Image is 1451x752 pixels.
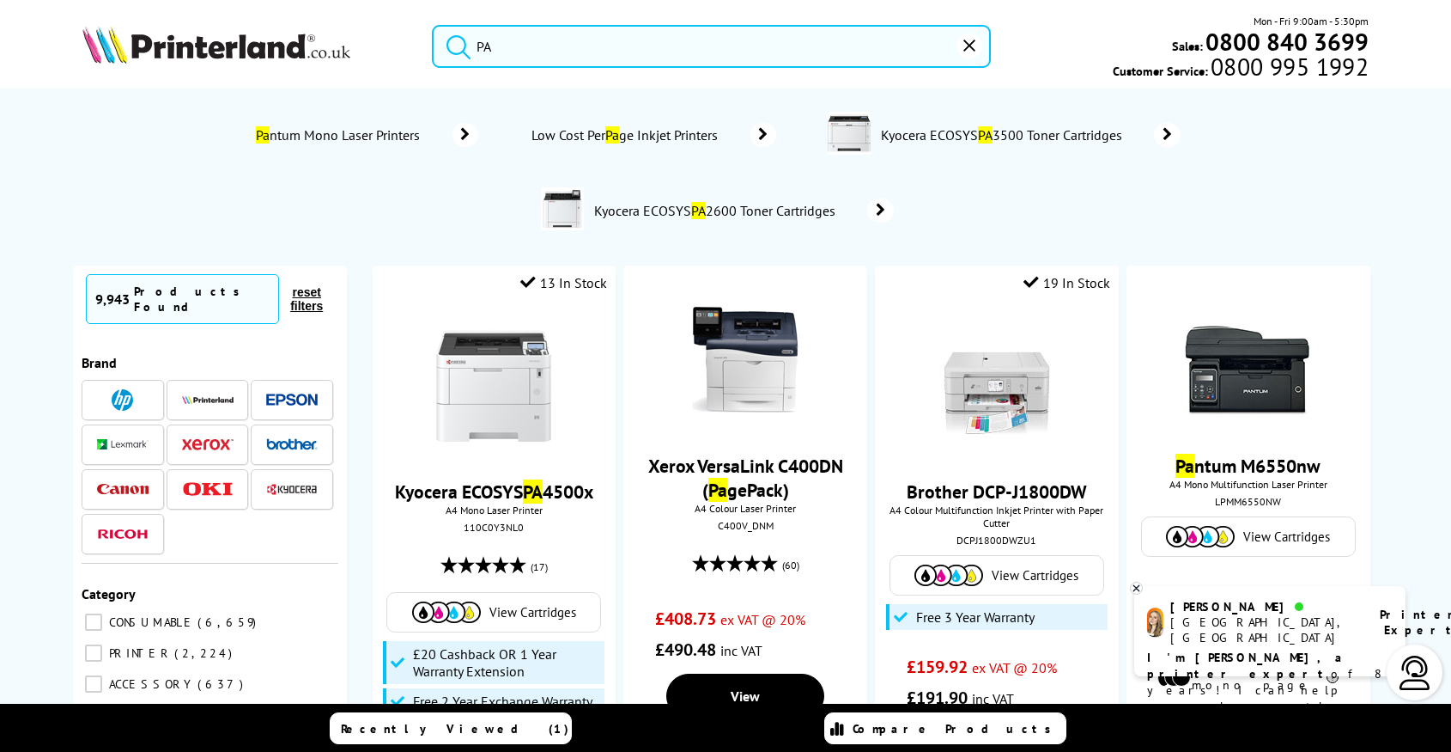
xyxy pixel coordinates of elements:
[395,480,593,504] a: Kyocera ECOSYSPA4500x
[85,676,102,693] input: ACCESSORY 637
[592,202,841,219] span: Kyocera ECOSYS 2600 Toner Cartridges
[1208,58,1369,75] span: 0800 995 1992
[85,614,102,631] input: CONSUMABLE 6,659
[412,602,481,623] img: Cartridges
[413,693,592,710] span: Free 2 Year Exchange Warranty
[992,567,1078,584] span: View Cartridges
[413,645,600,680] span: £20 Cashback OR 1 Year Warranty Extension
[691,202,706,219] mark: PA
[681,296,810,425] img: Xerox-C400-Front1-Small.jpg
[636,519,853,532] div: C400V_DNM
[112,389,133,411] img: HP
[1175,454,1320,478] a: Pantum M6550nw
[1147,650,1347,682] b: I'm [PERSON_NAME], a printer expert
[907,480,1087,504] a: Brother DCP-J1800DW
[1135,478,1361,491] span: A4 Mono Multifunction Laser Printer
[782,549,799,582] span: (60)
[95,290,130,308] span: 9,943
[1254,13,1369,29] span: Mon - Fri 9:00am - 5:30pm
[1203,34,1369,50] a: 0800 840 3699
[879,126,1128,144] span: Kyocera ECOSYS 3500 Toner Cartridges
[429,321,558,450] img: Kyocera-ECOSYS-PA4500x-Front-Main-Small.jpg
[883,504,1109,529] span: A4 Colour Multifunction Inkjet Printer with Paper Cutter
[530,126,725,144] span: Low Cost Per ge Inkjet Printers
[97,439,149,449] img: Lexmark
[1184,296,1313,425] img: pantum-m6550nw-front-small.jpg
[899,565,1095,586] a: View Cartridges
[266,394,318,407] img: Epson
[1147,608,1163,638] img: amy-livechat.png
[888,534,1105,547] div: DCPJ1800DWZU1
[708,478,727,502] mark: Pa
[520,274,607,291] div: 13 In Stock
[531,551,548,584] span: (17)
[82,585,136,602] span: Category
[97,484,149,495] img: Canon
[1113,58,1369,79] span: Customer Service:
[523,480,543,504] mark: PA
[1175,454,1194,478] mark: Pa
[82,354,117,371] span: Brand
[828,112,871,155] img: pa3500x-deptimage.jpg
[105,614,196,630] span: CONSUMABLE
[972,690,1014,707] span: inc VAT
[1170,599,1358,614] div: [PERSON_NAME]
[174,645,236,661] span: 2,224
[655,608,716,630] span: £408.73
[655,639,716,661] span: £490.48
[1157,583,1218,605] span: £500.00
[396,602,592,623] a: View Cartridges
[182,395,234,404] img: Printerland
[824,712,1066,744] a: Compare Products
[1023,274,1110,291] div: 19 In Stock
[914,565,983,586] img: Cartridges
[853,721,1060,737] span: Compare Products
[731,688,760,705] span: View
[541,187,584,230] img: kyocera-pa2600cx-deptimage.jpg
[1398,656,1432,690] img: user-headset-light.svg
[105,645,173,661] span: PRINTER
[1147,650,1393,731] p: of 8 years! I can help you choose the right product
[1150,526,1346,547] a: View Cartridges
[197,614,260,630] span: 6,659
[432,25,991,68] input: Search product or brand
[97,529,149,539] img: Ricoh
[266,483,318,496] img: Kyocera
[530,123,776,147] a: Low Cost PerPage Inkjet Printers
[978,126,993,144] mark: PA
[330,712,572,744] a: Recently Viewed (1)
[182,482,234,497] img: OKI
[256,126,270,144] mark: Pa
[82,26,350,64] img: Printerland Logo
[85,645,102,662] input: PRINTER 2,224
[386,521,603,534] div: 110C0Y3NL0
[341,721,569,737] span: Recently Viewed (1)
[134,284,270,315] div: Products Found
[1172,38,1203,54] span: Sales:
[1170,614,1358,645] div: [GEOGRAPHIC_DATA], [GEOGRAPHIC_DATA]
[279,284,334,314] button: reset filters
[254,126,428,144] span: ntum Mono Laser Printers
[632,502,858,515] span: A4 Colour Laser Printer
[266,438,318,450] img: Brother
[182,438,234,450] img: Xerox
[916,608,1035,626] span: Free 3 Year Warranty
[972,659,1057,676] span: ex VAT @ 20%
[648,454,843,502] a: Xerox VersaLink C400DN (PagePack)
[105,676,196,692] span: ACCESSORY
[907,687,968,709] span: £191.90
[1205,26,1369,58] b: 0800 840 3699
[932,321,1061,450] img: brother-dcp-j1800dw-front-small.jpg
[1166,526,1235,547] img: Cartridges
[592,187,894,234] a: Kyocera ECOSYSPA2600 Toner Cartridges
[879,112,1181,158] a: Kyocera ECOSYSPA3500 Toner Cartridges
[1139,495,1357,508] div: LPMM6550NW
[907,656,968,678] span: £159.92
[666,674,824,718] a: View
[605,126,619,144] mark: Pa
[489,604,576,621] span: View Cartridges
[381,504,607,517] span: A4 Mono Laser Printer
[720,642,762,659] span: inc VAT
[1243,529,1330,545] span: View Cartridges
[254,123,478,147] a: Pantum Mono Laser Printers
